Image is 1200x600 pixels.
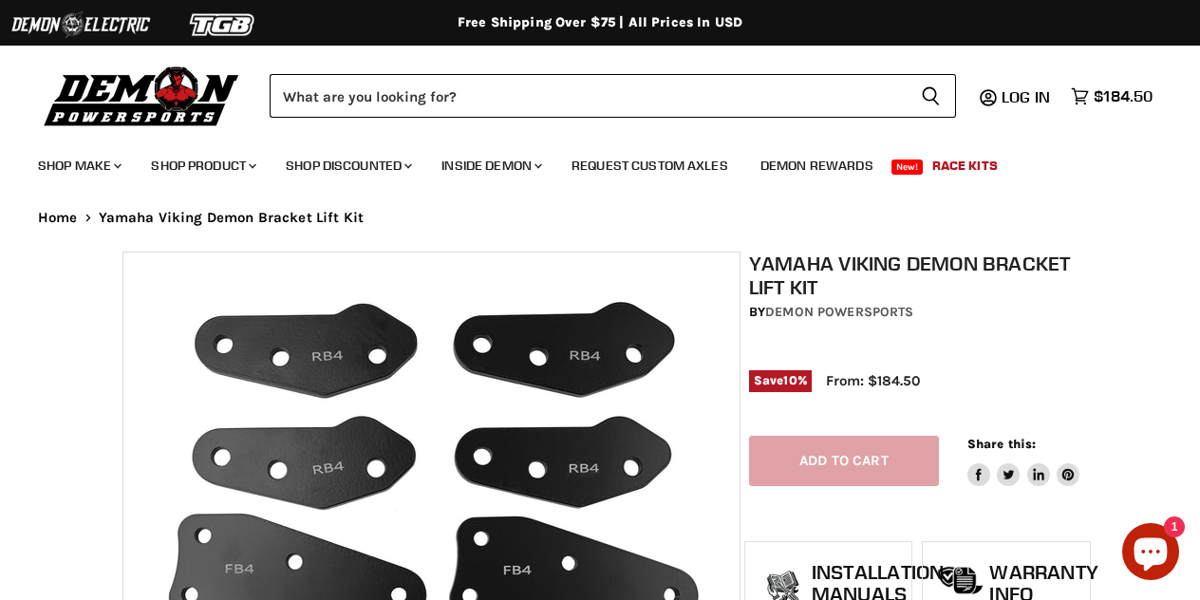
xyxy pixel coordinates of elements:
[1061,83,1162,110] a: $184.50
[749,302,1086,323] div: by
[152,7,294,43] img: TGB Logo 2
[937,566,984,595] img: warranty-icon.png
[38,62,246,129] img: Demon Powersports
[9,7,152,43] img: Demon Electric Logo 2
[427,146,553,185] a: Inside Demon
[99,210,364,226] span: Yamaha Viking Demon Bracket Lift Kit
[38,210,78,226] a: Home
[270,74,956,118] form: Product
[826,372,920,389] span: From: $184.50
[272,146,423,185] a: Shop Discounted
[749,370,812,391] span: Save %
[765,304,913,320] a: Demon Powersports
[1002,87,1050,106] span: Log in
[967,437,1036,451] span: Share this:
[891,159,924,175] span: New!
[906,74,956,118] button: Search
[24,139,1148,185] ul: Main menu
[137,146,268,185] a: Shop Product
[1116,523,1185,585] inbox-online-store-chat: Shopify online store chat
[749,252,1086,299] h1: Yamaha Viking Demon Bracket Lift Kit
[993,88,1061,105] a: Log in
[557,146,742,185] a: Request Custom Axles
[918,146,1012,185] a: Race Kits
[783,373,797,387] span: 10
[1094,87,1153,105] span: $184.50
[967,436,1080,486] aside: Share this:
[24,146,133,185] a: Shop Make
[746,146,888,185] a: Demon Rewards
[270,74,906,118] input: Search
